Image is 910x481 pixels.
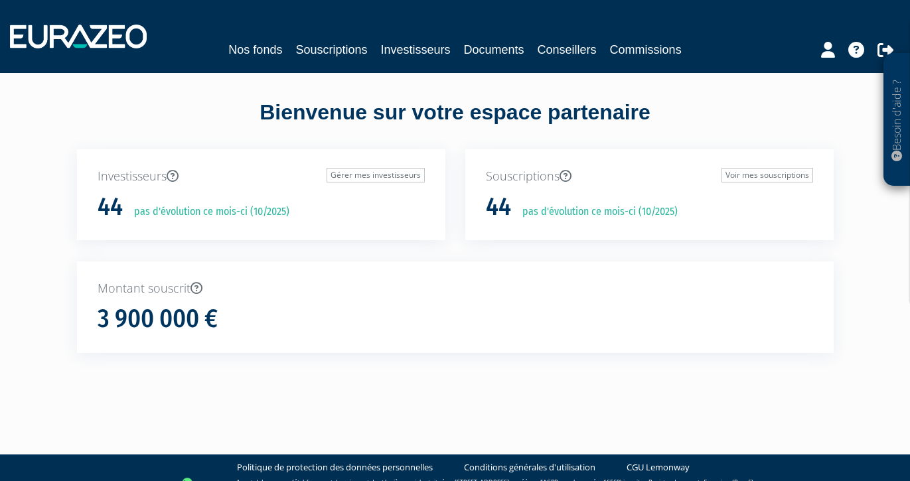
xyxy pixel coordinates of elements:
a: Commissions [610,40,682,59]
a: CGU Lemonway [627,461,690,474]
h1: 44 [486,193,511,221]
p: Besoin d'aide ? [889,60,905,180]
a: Souscriptions [295,40,367,59]
a: Investisseurs [380,40,450,59]
a: Nos fonds [228,40,282,59]
h1: 3 900 000 € [98,305,218,333]
a: Conseillers [538,40,597,59]
a: Conditions générales d'utilisation [464,461,595,474]
p: pas d'évolution ce mois-ci (10/2025) [513,204,678,220]
h1: 44 [98,193,123,221]
a: Gérer mes investisseurs [327,168,425,182]
a: Documents [464,40,524,59]
a: Voir mes souscriptions [721,168,813,182]
div: Bienvenue sur votre espace partenaire [67,98,844,149]
a: Politique de protection des données personnelles [237,461,433,474]
p: Investisseurs [98,168,425,185]
p: Souscriptions [486,168,813,185]
img: 1732889491-logotype_eurazeo_blanc_rvb.png [10,25,147,48]
p: pas d'évolution ce mois-ci (10/2025) [125,204,289,220]
p: Montant souscrit [98,280,813,297]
